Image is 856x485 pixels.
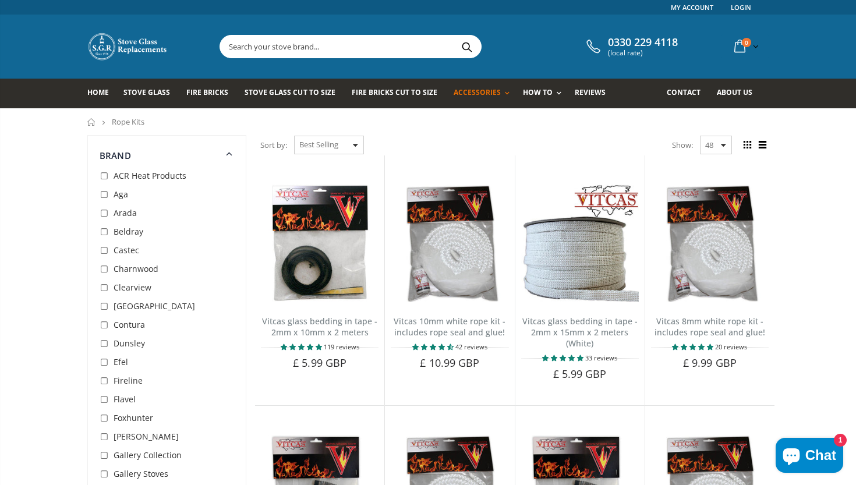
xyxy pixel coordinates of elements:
span: £ 5.99 GBP [553,367,607,381]
span: Gallery Stoves [114,468,168,479]
span: About us [717,87,752,97]
span: Flavel [114,394,136,405]
span: 0330 229 4118 [608,36,678,49]
img: Vitcas stove glass bedding in tape [521,185,639,302]
span: Dunsley [114,338,145,349]
a: Vitcas glass bedding in tape - 2mm x 15mm x 2 meters (White) [522,316,638,349]
input: Search your stove brand... [220,36,611,58]
a: Vitcas 10mm white rope kit - includes rope seal and glue! [394,316,505,338]
a: Home [87,79,118,108]
span: Castec [114,245,139,256]
span: Charnwood [114,263,158,274]
span: (local rate) [608,49,678,57]
span: Rope Kits [112,116,144,127]
a: Vitcas 8mm white rope kit - includes rope seal and glue! [655,316,765,338]
span: £ 9.99 GBP [683,356,737,370]
a: Vitcas glass bedding in tape - 2mm x 10mm x 2 meters [262,316,377,338]
span: Contura [114,319,145,330]
span: [PERSON_NAME] [114,431,179,442]
button: Search [454,36,480,58]
img: Stove Glass Replacement [87,32,169,61]
span: £ 5.99 GBP [293,356,346,370]
span: Stove Glass Cut To Size [245,87,335,97]
span: 4.88 stars [542,353,585,362]
span: Aga [114,189,128,200]
span: 119 reviews [324,342,359,351]
span: ACR Heat Products [114,170,186,181]
a: How To [523,79,567,108]
a: Accessories [454,79,515,108]
span: Fire Bricks Cut To Size [352,87,437,97]
span: Stove Glass [123,87,170,97]
a: Contact [667,79,709,108]
span: Gallery Collection [114,449,182,461]
span: Accessories [454,87,501,97]
a: Fire Bricks Cut To Size [352,79,446,108]
span: How To [523,87,553,97]
span: Efel [114,356,128,367]
span: 4.85 stars [281,342,324,351]
img: Vitcas white rope, glue and gloves kit 10mm [391,185,508,302]
a: Stove Glass [123,79,179,108]
span: Home [87,87,109,97]
span: Clearview [114,282,151,293]
img: Vitcas white rope, glue and gloves kit 8mm [651,185,769,302]
span: 0 [742,38,751,47]
a: 0330 229 4118 (local rate) [583,36,678,57]
span: £ 10.99 GBP [420,356,479,370]
span: Fire Bricks [186,87,228,97]
img: Vitcas stove glass bedding in tape [261,185,379,302]
a: Stove Glass Cut To Size [245,79,344,108]
span: 20 reviews [715,342,747,351]
span: Sort by: [260,135,287,155]
span: [GEOGRAPHIC_DATA] [114,300,195,311]
span: Grid view [741,139,754,151]
span: Foxhunter [114,412,153,423]
a: 0 [730,35,761,58]
a: Home [87,118,96,126]
span: Reviews [575,87,606,97]
span: Beldray [114,226,143,237]
span: Brand [100,150,131,161]
a: Fire Bricks [186,79,237,108]
span: 4.67 stars [412,342,455,351]
a: About us [717,79,761,108]
span: Show: [672,136,693,154]
span: List view [756,139,769,151]
span: 42 reviews [455,342,487,351]
span: 33 reviews [585,353,617,362]
span: Fireline [114,375,143,386]
inbox-online-store-chat: Shopify online store chat [772,438,847,476]
a: Reviews [575,79,614,108]
span: Arada [114,207,137,218]
span: Contact [667,87,701,97]
span: 4.90 stars [672,342,715,351]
